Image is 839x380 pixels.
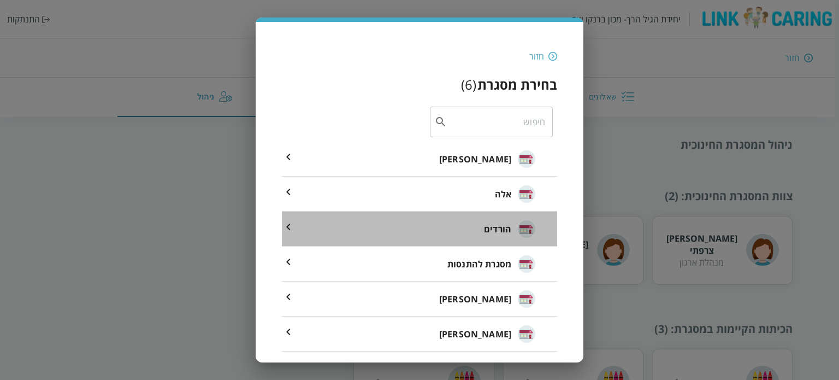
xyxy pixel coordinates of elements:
img: אורי אילן [518,325,535,343]
img: מסגרת להתנסות [518,255,535,273]
span: הורדים [484,223,511,236]
span: אלה [495,188,511,201]
span: מסגרת להתנסות [447,258,511,271]
span: [PERSON_NAME] [439,293,511,306]
h3: בחירת מסגרת [477,75,557,93]
img: אלה [518,185,535,203]
img: הורדים [518,220,535,238]
img: חזור [548,51,557,61]
div: ( 6 ) [461,75,476,93]
img: שלו [518,290,535,308]
div: חזור [529,50,544,62]
img: טרומפלדור [518,150,535,168]
span: [PERSON_NAME] [439,328,511,341]
input: חיפוש [447,107,545,137]
span: [PERSON_NAME] [439,153,511,166]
